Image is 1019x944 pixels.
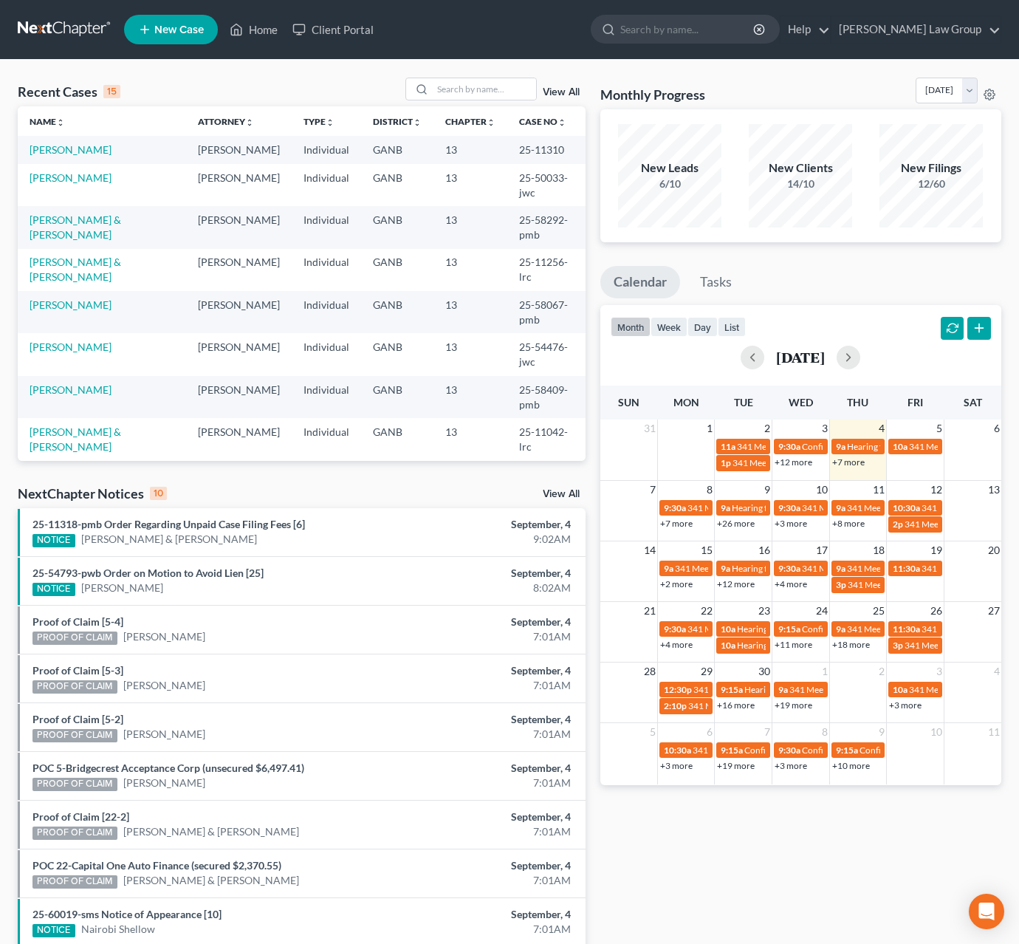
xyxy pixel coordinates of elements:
i: unfold_more [326,118,334,127]
a: [PERSON_NAME] & [PERSON_NAME] [81,532,257,547]
span: 8 [705,481,714,499]
td: Individual [292,206,361,248]
span: 9 [877,723,886,741]
td: 13 [433,206,507,248]
div: September, 4 [401,663,571,678]
span: Wed [789,396,813,408]
a: Proof of Claim [22-2] [32,810,129,823]
a: +7 more [832,456,865,468]
span: 10 [929,723,944,741]
div: 6/10 [618,177,721,191]
div: 7:01AM [401,727,571,742]
span: 16 [757,541,772,559]
span: 3 [820,420,829,437]
span: Hearing for [PERSON_NAME] [744,684,860,695]
a: Districtunfold_more [373,116,422,127]
td: [PERSON_NAME] [186,291,292,333]
span: 7 [648,481,657,499]
div: Open Intercom Messenger [969,894,1004,929]
span: 22 [699,602,714,620]
div: 8:02AM [401,581,571,595]
a: 25-54793-pwb Order on Motion to Avoid Lien [25] [32,567,264,579]
a: +10 more [832,760,870,771]
span: 20 [987,541,1001,559]
div: NOTICE [32,583,75,596]
span: 4 [992,663,1001,680]
i: unfold_more [56,118,65,127]
button: list [718,317,746,337]
span: 24 [814,602,829,620]
span: 10a [893,441,908,452]
span: 2p [893,519,903,530]
span: 9a [778,684,788,695]
span: 10a [721,640,735,651]
td: Individual [292,376,361,418]
span: 341 Meeting for [PERSON_NAME] [847,502,980,513]
span: Hearing for [PERSON_NAME] [737,623,852,635]
span: 10:30a [664,745,691,756]
div: NOTICE [32,534,75,547]
td: 25-58067-pmb [507,291,586,333]
span: 5 [648,723,657,741]
a: POC 5-Bridgecrest Acceptance Corp (unsecured $6,497.41) [32,762,304,774]
span: 11a [721,441,735,452]
a: +3 more [660,760,693,771]
div: NextChapter Notices [18,485,167,502]
td: 25-50033-jwc [507,164,586,206]
td: Individual [292,418,361,460]
span: 341 Meeting for [PERSON_NAME] [737,441,870,452]
span: 10a [721,623,735,635]
td: [PERSON_NAME] [186,206,292,248]
span: Hearing for [PERSON_NAME] [732,563,847,574]
span: 6 [705,723,714,741]
a: +19 more [717,760,755,771]
span: 341 Meeting for [PERSON_NAME] [802,563,935,574]
span: 341 Meeting for [PERSON_NAME] [688,700,821,711]
a: +3 more [889,700,922,711]
span: New Case [154,24,204,35]
span: 341 Meeting for [PERSON_NAME] [675,563,808,574]
div: New Leads [618,160,721,177]
span: 3p [893,640,903,651]
a: Proof of Claim [5-3] [32,664,123,677]
span: 12 [929,481,944,499]
a: [PERSON_NAME] & [PERSON_NAME] [30,425,121,453]
button: month [611,317,651,337]
span: 9 [763,481,772,499]
div: 9:02AM [401,532,571,547]
span: 10 [814,481,829,499]
td: [PERSON_NAME] [186,249,292,291]
div: September, 4 [401,566,571,581]
td: 25-11042-lrc [507,418,586,460]
span: 14 [642,541,657,559]
span: 25 [871,602,886,620]
a: [PERSON_NAME] [81,581,163,595]
a: POC 22-Capital One Auto Finance (secured $2,370.55) [32,859,281,872]
a: +8 more [832,518,865,529]
a: Typeunfold_more [303,116,334,127]
a: +16 more [717,700,755,711]
td: 25-11310 [507,136,586,163]
span: 341 Meeting for [PERSON_NAME] [732,457,865,468]
span: 9:15a [836,745,858,756]
a: Nairobi Shellow [81,922,155,937]
span: Mon [673,396,699,408]
span: 1p [721,457,731,468]
span: 9:15a [721,745,743,756]
span: 10a [893,684,908,695]
span: 341 Meeting for [PERSON_NAME] [687,623,820,635]
td: 25-58848-pwb [507,461,586,503]
div: September, 4 [401,761,571,776]
span: 28 [642,663,657,680]
span: 26 [929,602,944,620]
td: 13 [433,461,507,503]
td: [PERSON_NAME] [186,164,292,206]
a: Calendar [600,266,680,298]
a: +19 more [775,700,812,711]
a: [PERSON_NAME] [30,383,111,396]
div: September, 4 [401,712,571,727]
div: 7:01AM [401,873,571,888]
a: 25-11318-pmb Order Regarding Unpaid Case Filing Fees [6] [32,518,305,530]
span: 9:30a [664,502,686,513]
span: 9:30a [778,745,800,756]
